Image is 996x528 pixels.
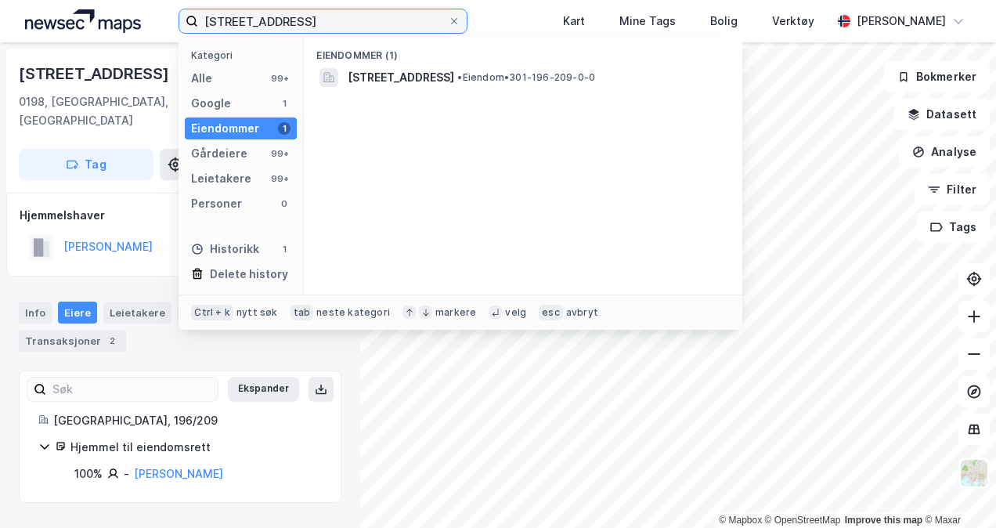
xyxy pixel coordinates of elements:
[19,302,52,324] div: Info
[269,147,290,160] div: 99+
[103,302,171,324] div: Leietakere
[104,333,120,349] div: 2
[178,302,236,324] div: Datasett
[563,12,585,31] div: Kart
[191,119,259,138] div: Eiendommer
[316,306,390,319] div: neste kategori
[46,378,218,401] input: Søk
[857,12,946,31] div: [PERSON_NAME]
[70,438,322,457] div: Hjemmel til eiendomsrett
[894,99,990,130] button: Datasett
[278,122,290,135] div: 1
[19,330,126,352] div: Transaksjoner
[772,12,814,31] div: Verktøy
[191,144,247,163] div: Gårdeiere
[457,71,462,83] span: •
[566,306,598,319] div: avbryt
[25,9,141,33] img: logo.a4113a55bc3d86da70a041830d287a7e.svg
[619,12,676,31] div: Mine Tags
[134,467,223,480] a: [PERSON_NAME]
[917,212,990,243] button: Tags
[19,149,153,180] button: Tag
[269,72,290,85] div: 99+
[710,12,738,31] div: Bolig
[278,97,290,110] div: 1
[918,453,996,528] iframe: Chat Widget
[505,306,526,319] div: velg
[198,9,447,33] input: Søk på adresse, matrikkel, gårdeiere, leietakere eller personer
[236,306,278,319] div: nytt søk
[719,515,762,526] a: Mapbox
[191,49,297,61] div: Kategori
[191,94,231,113] div: Google
[19,92,216,130] div: 0198, [GEOGRAPHIC_DATA], [GEOGRAPHIC_DATA]
[884,61,990,92] button: Bokmerker
[74,465,103,483] div: 100%
[124,465,129,483] div: -
[278,197,290,210] div: 0
[278,243,290,255] div: 1
[191,194,242,213] div: Personer
[435,306,476,319] div: markere
[191,240,259,259] div: Historikk
[53,411,322,430] div: [GEOGRAPHIC_DATA], 196/209
[915,174,990,205] button: Filter
[58,302,97,324] div: Eiere
[457,71,595,84] span: Eiendom • 301-196-209-0-0
[899,136,990,168] button: Analyse
[191,305,233,320] div: Ctrl + k
[269,172,290,185] div: 99+
[191,169,251,188] div: Leietakere
[918,453,996,528] div: Kontrollprogram for chat
[191,69,212,88] div: Alle
[765,515,841,526] a: OpenStreetMap
[20,206,341,225] div: Hjemmelshaver
[348,68,454,87] span: [STREET_ADDRESS]
[228,377,299,402] button: Ekspander
[19,61,172,86] div: [STREET_ADDRESS]
[304,37,742,65] div: Eiendommer (1)
[845,515,922,526] a: Improve this map
[210,265,288,284] div: Delete history
[539,305,563,320] div: esc
[290,305,314,320] div: tab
